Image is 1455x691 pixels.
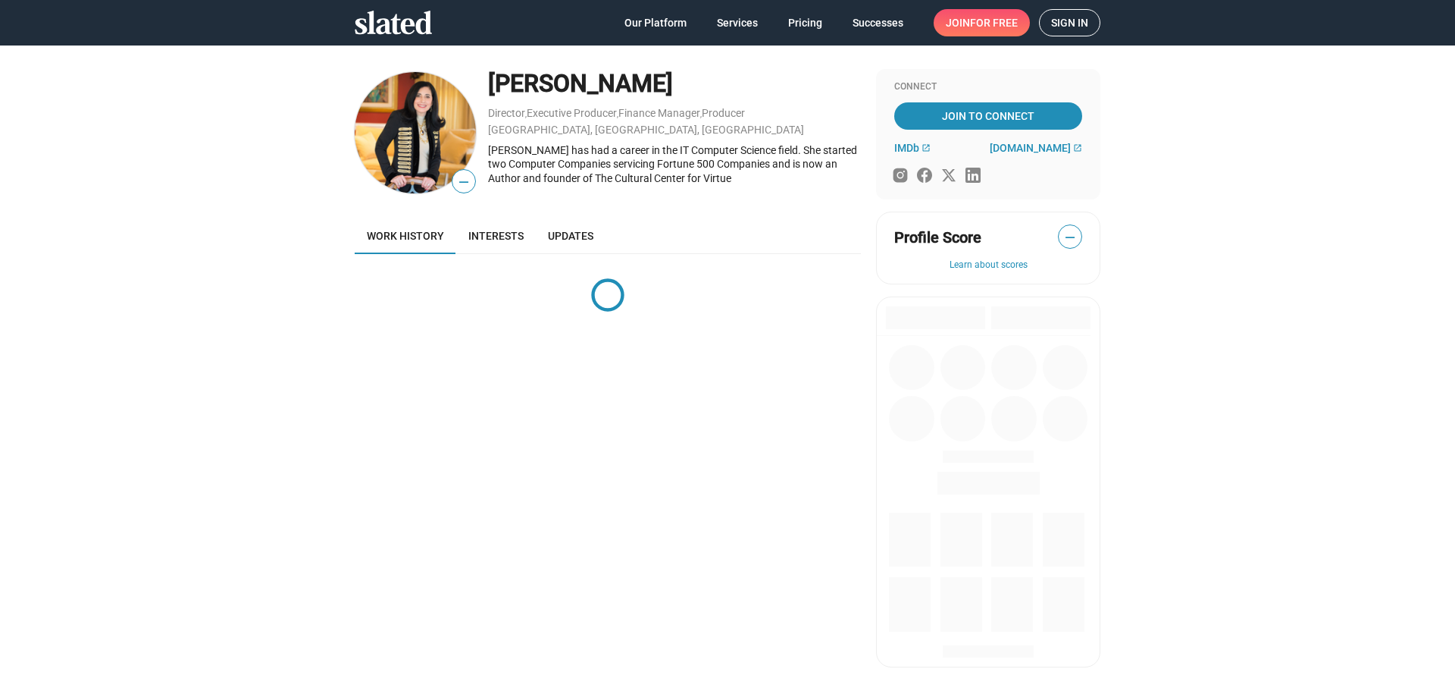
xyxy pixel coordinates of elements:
[717,9,758,36] span: Services
[990,142,1082,154] a: [DOMAIN_NAME]
[788,9,822,36] span: Pricing
[612,9,699,36] a: Our Platform
[894,142,931,154] a: IMDb
[894,259,1082,272] button: Learn about scores
[894,102,1082,130] a: Join To Connect
[894,142,919,154] span: IMDb
[1073,143,1082,152] mat-icon: open_in_new
[1051,10,1088,36] span: Sign in
[355,72,476,193] img: Laya Martinez
[853,9,903,36] span: Successes
[1039,9,1100,36] a: Sign in
[618,107,700,119] a: Finance Manager
[525,110,527,118] span: ,
[702,107,745,119] a: Producer
[705,9,770,36] a: Services
[355,218,456,254] a: Work history
[934,9,1030,36] a: Joinfor free
[840,9,915,36] a: Successes
[488,124,804,136] a: [GEOGRAPHIC_DATA], [GEOGRAPHIC_DATA], [GEOGRAPHIC_DATA]
[536,218,605,254] a: Updates
[894,228,981,248] span: Profile Score
[488,68,861,100] div: [PERSON_NAME]
[452,172,475,192] span: —
[617,110,618,118] span: ,
[894,81,1082,93] div: Connect
[488,107,525,119] a: Director
[548,230,593,242] span: Updates
[776,9,834,36] a: Pricing
[624,9,687,36] span: Our Platform
[456,218,536,254] a: Interests
[990,142,1071,154] span: [DOMAIN_NAME]
[970,9,1018,36] span: for free
[921,143,931,152] mat-icon: open_in_new
[488,143,861,186] div: [PERSON_NAME] has had a career in the IT Computer Science field. She started two Computer Compani...
[1059,228,1081,247] span: —
[527,107,617,119] a: Executive Producer
[468,230,524,242] span: Interests
[946,9,1018,36] span: Join
[897,102,1079,130] span: Join To Connect
[700,110,702,118] span: ,
[367,230,444,242] span: Work history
